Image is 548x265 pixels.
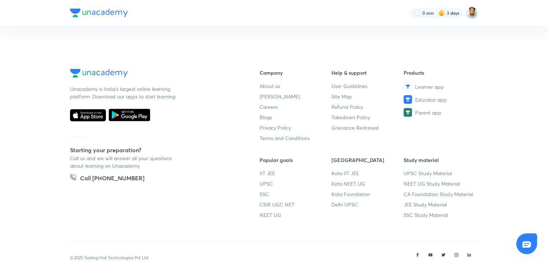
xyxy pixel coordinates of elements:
[260,82,332,90] a: About us
[260,93,332,100] a: [PERSON_NAME]
[466,7,478,19] img: Kunal Pradeep
[415,83,444,90] span: Learner app
[260,180,332,187] a: UPSC
[404,211,476,219] a: SSC Study Material
[70,85,178,100] p: Unacademy is India’s largest online learning platform. Download our apps to start learning
[70,255,148,261] p: © 2025 Sorting Hat Technologies Pvt Ltd
[332,113,404,121] a: Takedown Policy
[404,169,476,177] a: UPSC Study Material
[332,180,404,187] a: Kota NEET UG
[70,146,237,154] h5: Starting your preparation?
[70,9,128,17] img: Company Logo
[332,69,404,76] h6: Help & support
[70,69,128,78] img: Company Logo
[332,124,404,131] a: Grievance Redressal
[332,201,404,208] a: Delhi UPSC
[415,109,441,116] span: Parent app
[404,82,412,91] img: Learner app
[260,156,332,164] h6: Popular goals
[80,174,144,184] h5: Call [PHONE_NUMBER]
[332,93,404,100] a: Site Map
[332,169,404,177] a: Kota IIT JEE
[415,96,447,103] span: Educator app
[260,113,332,121] a: Blogs
[404,201,476,208] a: JEE Study Material
[404,95,476,104] a: Educator app
[260,211,332,219] a: NEET UG
[404,190,476,198] a: CA Foundation Study Material
[404,95,412,104] img: Educator app
[260,103,332,111] a: Careers
[404,180,476,187] a: NEET UG Study Material
[260,201,332,208] a: CSIR UGC NET
[260,124,332,131] a: Privacy Policy
[438,9,445,17] img: streak
[260,190,332,198] a: SSC
[70,69,237,79] a: Company Logo
[70,174,144,184] a: Call [PHONE_NUMBER]
[260,169,332,177] a: IIT JEE
[404,108,476,117] a: Parent app
[332,103,404,111] a: Refund Policy
[332,156,404,164] h6: [GEOGRAPHIC_DATA]
[404,69,476,76] h6: Products
[404,82,476,91] a: Learner app
[404,108,412,117] img: Parent app
[404,156,476,164] h6: Study material
[332,82,404,90] a: User Guidelines
[260,103,278,111] span: Careers
[70,154,178,169] p: Call us and we will answer all your questions about learning on Unacademy
[332,190,404,198] a: Kota Foundation
[260,134,332,142] a: Terms and Conditions
[260,69,332,76] h6: Company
